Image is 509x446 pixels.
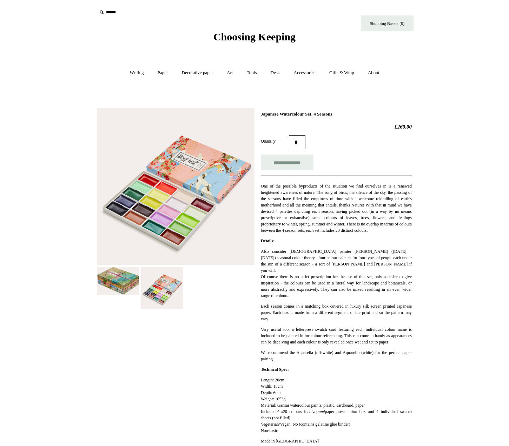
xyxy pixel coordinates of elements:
[261,138,289,144] label: Quantity
[213,37,296,41] a: Choosing Keeping
[141,267,183,309] img: Japanese Watercolour Set, 4 Seasons
[176,64,219,82] a: Decorative paper
[277,409,283,414] em: 4 x
[362,64,386,82] a: About
[261,326,412,345] p: Very useful too, a letterpress swatch card featuring each individual colour name is included to b...
[261,248,412,299] p: Also consider [DEMOGRAPHIC_DATA] painter [PERSON_NAME] ([DATE] – [DATE]) seasonal colour theory -...
[213,31,296,42] span: Choosing Keeping
[308,409,325,414] em: chiyogami
[261,111,412,117] h1: Japanese Watercolour Set, 4 Seasons
[97,108,254,265] img: Japanese Watercolour Set, 4 Seasons
[240,64,263,82] a: Tools
[261,438,412,444] p: Made in [GEOGRAPHIC_DATA]
[261,377,412,434] p: Length: 20cm Width: 15cm Depth: 6cm Weight: 1053g Material: Gansai watercolour paints, plastic, c...
[287,64,322,82] a: Accessories
[261,349,412,362] p: We recommend the Aquarella (off-white) and Aquarello (white) for the perfect paper pairing.
[261,124,412,130] h2: £260.00
[220,64,239,82] a: Art
[261,303,412,322] p: Each season comes in a matching box covered in luxury silk screen printed Japanese paper. Each bo...
[124,64,150,82] a: Writing
[261,238,275,243] strong: Details:
[264,64,286,82] a: Desk
[261,183,412,234] p: One of the possible byproducts of the situation we find ourselves in is a renewed heightened awar...
[151,64,174,82] a: Paper
[261,367,289,372] strong: Technical Spec:
[361,15,414,31] a: Shopping Basket (0)
[97,267,139,295] img: Japanese Watercolour Set, 4 Seasons
[323,64,361,82] a: Gifts & Wrap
